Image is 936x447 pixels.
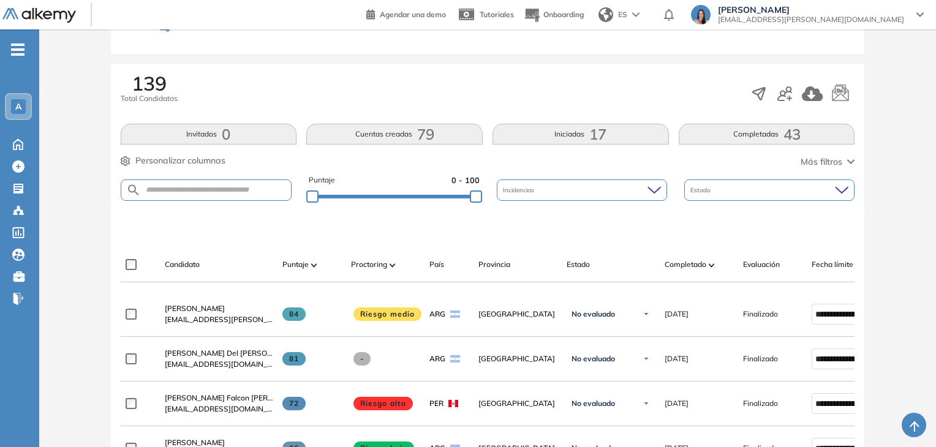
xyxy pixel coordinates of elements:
[2,8,76,23] img: Logo
[478,398,557,409] span: [GEOGRAPHIC_DATA]
[380,10,446,19] span: Agendar una demo
[353,352,371,366] span: -
[165,348,273,359] a: [PERSON_NAME] Del [PERSON_NAME]
[572,309,615,319] span: No evaluado
[665,398,689,409] span: [DATE]
[709,263,715,267] img: [missing "en.ARROW_ALT" translation]
[15,102,21,111] span: A
[665,259,706,270] span: Completado
[450,310,460,318] img: ARG
[282,259,309,270] span: Puntaje
[126,182,141,198] img: SEARCH_ALT
[366,6,446,21] a: Agendar una demo
[743,398,778,409] span: Finalizado
[165,359,273,370] span: [EMAIL_ADDRESS][DOMAIN_NAME]
[429,309,445,320] span: ARG
[429,353,445,364] span: ARG
[690,186,713,195] span: Estado
[450,355,460,362] img: ARG
[543,10,584,19] span: Onboarding
[718,15,904,24] span: [EMAIL_ADDRESS][PERSON_NAME][DOMAIN_NAME]
[679,124,855,145] button: Completadas43
[478,309,557,320] span: [GEOGRAPHIC_DATA]
[121,124,297,145] button: Invitados0
[451,175,480,186] span: 0 - 100
[665,309,689,320] span: [DATE]
[311,263,317,267] img: [missing "en.ARROW_ALT" translation]
[165,314,273,325] span: [EMAIL_ADDRESS][PERSON_NAME][DOMAIN_NAME]
[165,304,225,313] span: [PERSON_NAME]
[121,93,178,104] span: Total Candidatos
[121,154,225,167] button: Personalizar columnas
[165,303,273,314] a: [PERSON_NAME]
[282,307,306,321] span: 84
[801,156,842,168] span: Más filtros
[743,353,778,364] span: Finalizado
[282,397,306,410] span: 72
[480,10,514,19] span: Tutoriales
[306,124,483,145] button: Cuentas creadas79
[478,353,557,364] span: [GEOGRAPHIC_DATA]
[572,399,615,408] span: No evaluado
[429,259,444,270] span: País
[448,400,458,407] img: PER
[665,353,689,364] span: [DATE]
[643,400,650,407] img: Ícono de flecha
[643,355,650,362] img: Ícono de flecha
[567,259,590,270] span: Estado
[165,348,300,358] span: [PERSON_NAME] Del [PERSON_NAME]
[353,307,422,321] span: Riesgo medio
[643,310,650,318] img: Ícono de flecha
[165,393,311,402] span: [PERSON_NAME] Falcon [PERSON_NAME]
[390,263,396,267] img: [missing "en.ARROW_ALT" translation]
[11,48,25,51] i: -
[598,7,613,22] img: world
[353,397,413,410] span: Riesgo alto
[618,9,627,20] span: ES
[684,179,855,201] div: Estado
[572,354,615,364] span: No evaluado
[165,404,273,415] span: [EMAIL_ADDRESS][DOMAIN_NAME]
[743,259,780,270] span: Evaluación
[632,12,640,17] img: arrow
[165,259,200,270] span: Candidato
[801,156,855,168] button: Más filtros
[718,5,904,15] span: [PERSON_NAME]
[497,179,667,201] div: Incidencias
[743,309,778,320] span: Finalizado
[351,259,387,270] span: Proctoring
[282,352,306,366] span: 81
[493,124,669,145] button: Iniciadas17
[165,438,225,447] span: [PERSON_NAME]
[309,175,335,186] span: Puntaje
[165,393,273,404] a: [PERSON_NAME] Falcon [PERSON_NAME]
[478,259,510,270] span: Provincia
[524,2,584,28] button: Onboarding
[503,186,537,195] span: Incidencias
[135,154,225,167] span: Personalizar columnas
[812,259,853,270] span: Fecha límite
[429,398,443,409] span: PER
[132,73,167,93] span: 139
